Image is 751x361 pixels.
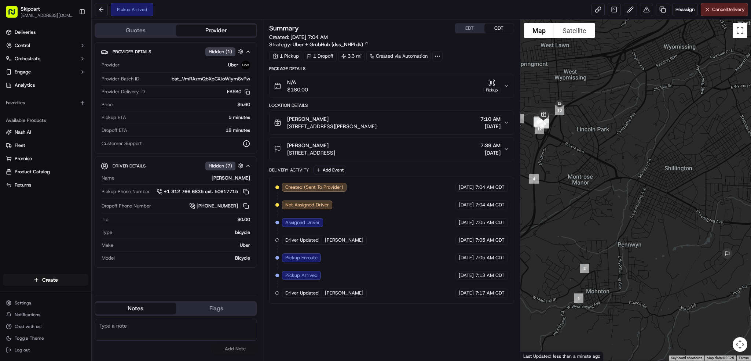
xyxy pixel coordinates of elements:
p: Welcome 👋 [7,19,133,31]
button: Create [3,274,88,286]
span: [DATE] [459,184,474,191]
span: [PHONE_NUMBER] [197,203,238,209]
button: [PERSON_NAME][STREET_ADDRESS]7:39 AM[DATE] [270,137,513,161]
span: Name [102,175,114,181]
span: Engage [15,69,31,75]
span: [DATE] [459,254,474,261]
a: Terms (opens in new tab) [739,356,749,360]
div: 💻 [62,97,68,103]
span: Tip [102,216,109,223]
div: 12 [532,121,547,137]
button: Map camera controls [733,337,747,352]
button: Show street map [524,23,554,38]
span: 7:39 AM [480,142,501,149]
div: 3.3 mi [338,51,365,61]
button: EDT [455,24,484,33]
button: Pickup [483,79,501,93]
a: Open this area in Google Maps (opens a new window) [522,351,546,361]
span: Create [42,276,58,284]
div: Bicycle [118,255,250,261]
button: N/A$180.00Pickup [270,74,513,98]
span: [DATE] [459,237,474,243]
a: Analytics [3,79,88,91]
button: Provider DetailsHidden (1) [101,46,251,58]
span: [PERSON_NAME] [287,115,329,123]
span: Control [15,42,30,49]
span: Deliveries [15,29,36,36]
button: [PHONE_NUMBER] [189,202,250,210]
button: Flags [176,303,257,314]
span: Driver Updated [285,290,319,296]
button: Skipcart [21,5,40,12]
button: Driver DetailsHidden (7) [101,160,251,172]
div: 1 Dropoff [304,51,337,61]
button: Hidden (1) [205,47,245,56]
span: [DATE] [459,290,474,296]
span: Pickup ETA [102,114,126,121]
span: Created (Sent To Provider) [285,184,343,191]
button: Engage [3,66,88,78]
button: CDT [484,24,514,33]
span: Log out [15,347,30,353]
div: We're available if you need us! [25,67,93,73]
div: Last Updated: less than a minute ago [520,351,604,361]
span: Hidden ( 1 ) [209,48,232,55]
span: Price [102,101,113,108]
a: Product Catalog [6,169,85,175]
div: Available Products [3,115,88,126]
div: Pickup [483,87,501,93]
input: Got a question? Start typing here... [19,37,132,45]
span: 7:13 AM CDT [475,272,505,279]
span: [EMAIL_ADDRESS][DOMAIN_NAME] [21,12,73,18]
button: Orchestrate [3,53,88,65]
div: 13 [552,102,567,118]
button: Add Event [314,166,346,174]
span: Nash AI [15,129,31,136]
span: Promise [15,155,32,162]
span: Created: [269,33,328,41]
span: Toggle Theme [15,335,44,341]
span: 7:04 AM CDT [475,202,505,208]
span: 7:04 AM CDT [475,184,505,191]
span: Returns [15,182,31,188]
span: bat_VmRAzmQbXpCXJoWIymSvRw [172,76,250,82]
a: Promise [6,155,85,162]
span: Type [102,229,112,236]
div: Package Details [269,66,514,72]
span: Dropoff Phone Number [102,203,151,209]
div: Location Details [269,102,514,108]
a: +1 312 766 6835 ext. 50617715 [157,188,250,196]
span: [DATE] 7:04 AM [290,34,328,40]
button: Reassign [672,3,698,16]
button: Notes [95,303,176,314]
a: Fleet [6,142,85,149]
span: Provider Batch ID [102,76,139,82]
a: Returns [6,182,85,188]
button: Show satellite imagery [554,23,595,38]
button: Fleet [3,140,88,151]
a: Powered byPylon [52,114,89,120]
span: API Documentation [69,96,118,104]
button: Nash AI [3,126,88,138]
span: Pickup Arrived [285,272,318,279]
span: Uber [228,62,238,68]
span: Make [102,242,113,249]
div: Delivery Activity [269,167,309,173]
span: Product Catalog [15,169,50,175]
div: 11 [531,114,546,130]
span: Fleet [15,142,25,149]
span: Pickup Phone Number [102,188,150,195]
div: 📗 [7,97,13,103]
button: Promise [3,153,88,165]
div: 8 [531,115,546,130]
span: Assigned Driver [285,219,320,226]
button: CancelDelivery [701,3,748,16]
span: Provider [102,62,120,68]
span: 7:05 AM CDT [475,254,505,261]
div: 1 Pickup [269,51,302,61]
button: Provider [176,25,257,36]
button: Keyboard shortcuts [671,355,702,361]
span: Analytics [15,82,35,89]
span: [STREET_ADDRESS] [287,149,335,156]
button: Control [3,40,88,51]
